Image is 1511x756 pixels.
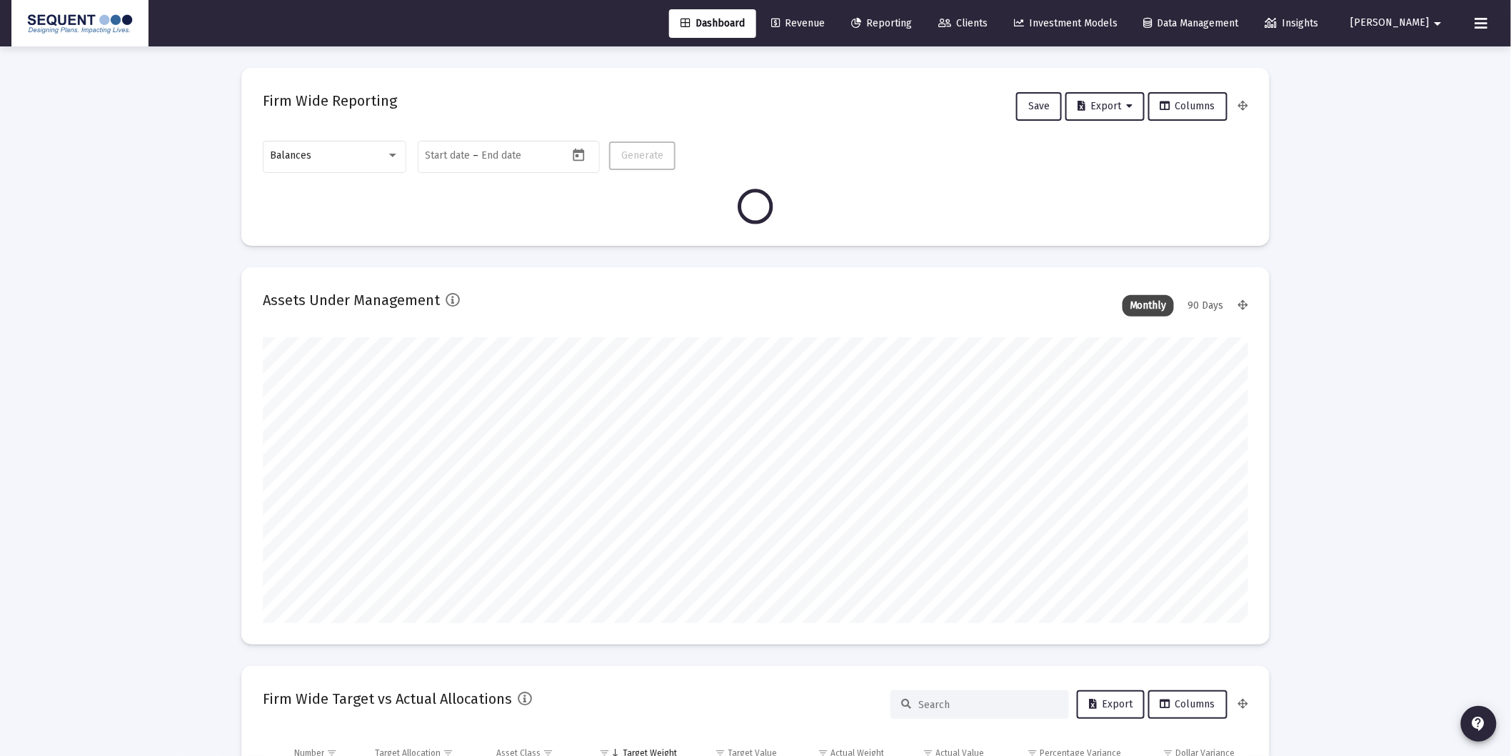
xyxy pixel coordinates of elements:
input: End date [482,150,551,161]
a: Clients [927,9,999,38]
span: Export [1078,100,1133,112]
button: Export [1065,92,1145,121]
a: Revenue [760,9,836,38]
button: Save [1016,92,1062,121]
span: Columns [1160,100,1215,112]
button: Open calendar [568,144,589,165]
a: Investment Models [1003,9,1129,38]
span: Save [1028,100,1050,112]
div: Monthly [1123,295,1174,317]
span: Balances [271,149,312,161]
h2: Firm Wide Reporting [263,89,397,112]
span: Clients [938,17,988,29]
img: Dashboard [22,9,138,38]
h2: Firm Wide Target vs Actual Allocations [263,687,512,710]
span: Export [1089,698,1133,710]
span: – [473,150,479,161]
button: Export [1077,690,1145,719]
button: Columns [1148,92,1228,121]
span: Insights [1265,17,1319,29]
mat-icon: arrow_drop_down [1430,9,1447,38]
span: Dashboard [681,17,745,29]
a: Insights [1254,9,1330,38]
input: Start date [426,150,471,161]
span: Columns [1160,698,1215,710]
mat-icon: contact_support [1470,715,1487,732]
input: Search [918,699,1058,711]
button: [PERSON_NAME] [1334,9,1464,37]
a: Reporting [840,9,923,38]
span: Revenue [771,17,825,29]
span: [PERSON_NAME] [1351,17,1430,29]
button: Generate [609,141,676,170]
button: Columns [1148,690,1228,719]
span: Investment Models [1014,17,1118,29]
a: Dashboard [669,9,756,38]
div: 90 Days [1181,295,1231,317]
h2: Assets Under Management [263,289,440,312]
span: Reporting [851,17,912,29]
span: Generate [621,149,663,161]
span: Data Management [1144,17,1239,29]
a: Data Management [1133,9,1250,38]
